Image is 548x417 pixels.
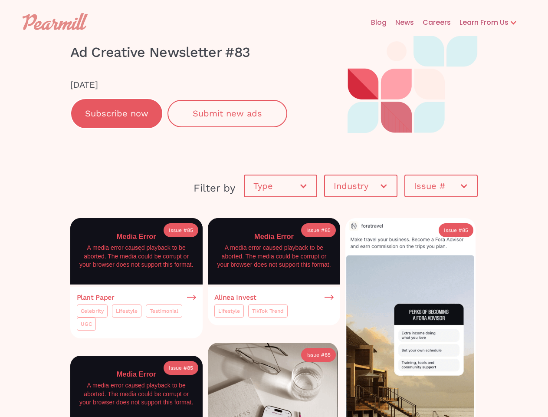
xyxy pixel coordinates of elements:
[218,307,240,315] div: Lifestyle
[70,180,235,196] div: Filter by
[169,364,187,372] div: Issue #
[112,304,141,318] a: Lifestyle
[245,173,316,199] div: Type
[462,226,468,235] div: 85
[325,351,331,359] div: 85
[81,320,92,328] div: UGC
[306,226,325,235] div: Issue #
[248,304,288,318] a: TikTok Trend
[301,348,336,362] a: Issue #85
[70,98,163,129] a: Subscribe now
[164,223,198,237] a: Issue #85
[414,9,451,36] a: Careers
[187,226,193,235] div: 85
[325,173,397,199] div: Industry
[187,364,193,372] div: 85
[252,307,284,315] div: TikTok Trend
[325,226,331,235] div: 85
[116,307,138,315] div: Lifestyle
[150,307,178,315] div: Testimonial
[81,307,104,315] div: Celebrity
[306,351,325,359] div: Issue #
[334,182,379,190] div: Industry
[362,9,387,36] a: Blog
[77,294,115,301] h3: Plant Paper
[414,182,459,190] div: Issue #
[444,226,462,235] div: Issue #
[253,182,299,190] div: Type
[169,226,187,235] div: Issue #
[167,100,287,127] a: Submit new ads
[405,173,477,199] div: Issue #
[439,223,473,237] a: Issue #85
[451,9,526,36] div: Learn From Us
[77,318,96,331] a: UGC
[214,294,256,301] h3: Alinea Invest
[70,36,305,69] h1: Ad Creative Newsletter #83
[387,9,414,36] a: News
[301,223,336,237] a: Issue #85
[164,361,198,375] a: Issue #85
[146,304,182,318] a: Testimonial
[451,17,509,28] div: Learn From Us
[214,304,244,318] a: Lifestyle
[77,294,196,301] a: Plant Paper
[77,304,108,318] a: Celebrity
[214,294,334,301] a: Alinea Invest
[70,77,305,92] div: [DATE]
